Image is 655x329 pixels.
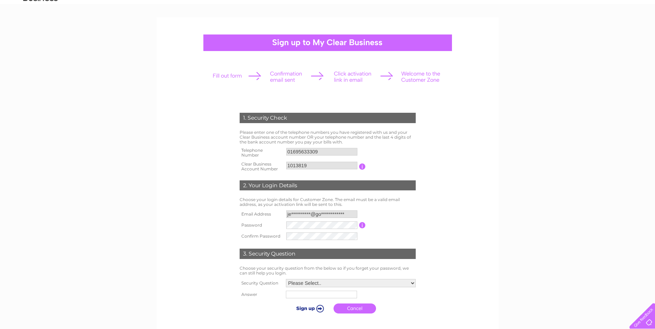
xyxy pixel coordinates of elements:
[238,231,285,242] th: Confirm Password
[238,277,284,289] th: Security Question
[238,264,417,277] td: Choose your security question from the below so if you forget your password, we can still help yo...
[620,29,630,34] a: Blog
[576,29,591,34] a: Energy
[595,29,616,34] a: Telecoms
[634,29,651,34] a: Contact
[240,113,416,123] div: 1. Security Check
[238,289,284,300] th: Answer
[525,3,572,12] a: 0333 014 3131
[288,303,330,313] input: Submit
[240,249,416,259] div: 3. Security Question
[334,303,376,313] a: Cancel
[165,4,491,33] div: Clear Business is a trading name of Verastar Limited (registered in [GEOGRAPHIC_DATA] No. 3667643...
[238,196,417,209] td: Choose your login details for Customer Zone. The email must be a valid email address, as your act...
[359,222,366,228] input: Information
[359,163,366,170] input: Information
[23,18,58,39] img: logo.png
[238,146,285,160] th: Telephone Number
[238,220,285,231] th: Password
[238,128,417,146] td: Please enter one of the telephone numbers you have registered with us and your Clear Business acc...
[240,180,416,191] div: 2. Your Login Details
[558,29,571,34] a: Water
[238,209,285,220] th: Email Address
[238,160,285,173] th: Clear Business Account Number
